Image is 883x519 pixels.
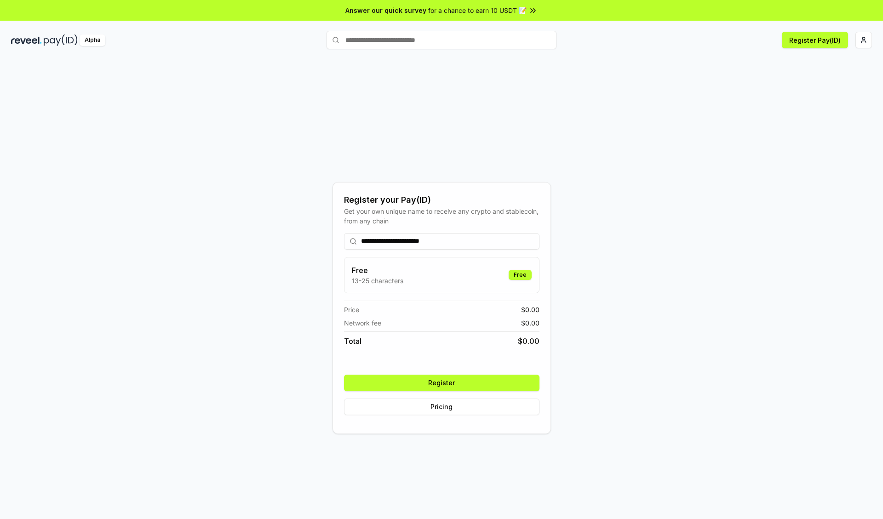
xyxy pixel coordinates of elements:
[344,206,539,226] div: Get your own unique name to receive any crypto and stablecoin, from any chain
[344,375,539,391] button: Register
[344,336,361,347] span: Total
[521,305,539,314] span: $ 0.00
[345,6,426,15] span: Answer our quick survey
[44,34,78,46] img: pay_id
[521,318,539,328] span: $ 0.00
[344,399,539,415] button: Pricing
[352,276,403,285] p: 13-25 characters
[80,34,105,46] div: Alpha
[344,318,381,328] span: Network fee
[344,194,539,206] div: Register your Pay(ID)
[11,34,42,46] img: reveel_dark
[352,265,403,276] h3: Free
[518,336,539,347] span: $ 0.00
[782,32,848,48] button: Register Pay(ID)
[344,305,359,314] span: Price
[428,6,527,15] span: for a chance to earn 10 USDT 📝
[509,270,532,280] div: Free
